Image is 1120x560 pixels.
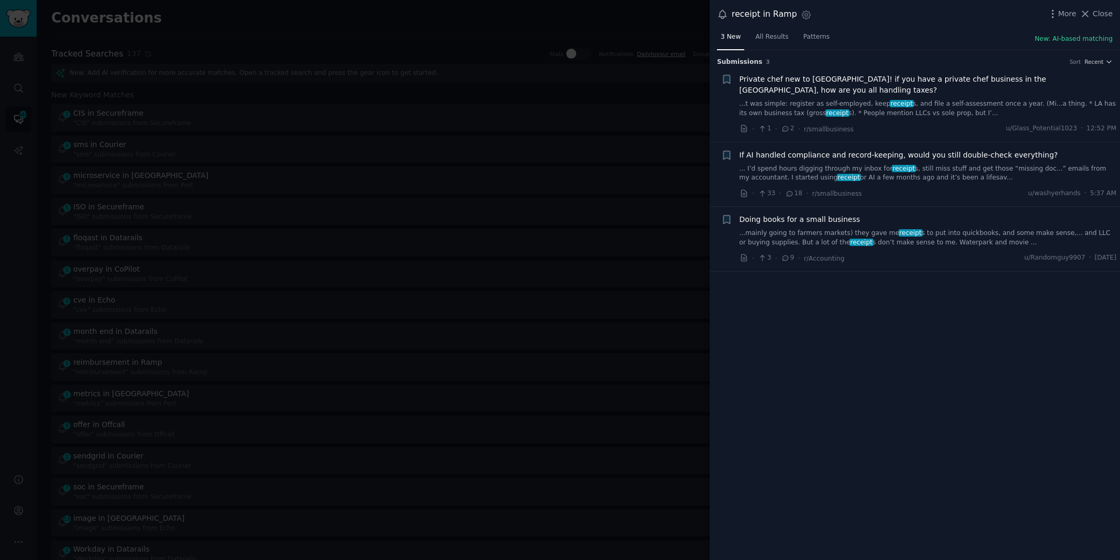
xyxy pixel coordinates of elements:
span: 12:52 PM [1087,124,1116,133]
a: All Results [752,29,792,50]
span: 3 [758,253,771,263]
span: · [752,188,754,199]
a: If AI handled compliance and record-keeping, would you still double-check everything? [740,150,1058,161]
span: · [752,124,754,135]
span: receipt [890,100,914,107]
span: u/washyerhands [1028,189,1080,198]
span: r/smallbusiness [804,126,854,133]
div: Sort [1070,58,1081,65]
span: receipt [899,229,923,237]
span: [DATE] [1095,253,1116,263]
span: Submission s [717,58,763,67]
span: All Results [755,32,788,42]
span: r/smallbusiness [812,190,862,197]
span: Recent [1084,58,1103,65]
a: Patterns [800,29,833,50]
button: More [1047,8,1077,19]
span: 18 [785,189,802,198]
span: 33 [758,189,775,198]
span: · [1081,124,1083,133]
span: · [1089,253,1091,263]
span: · [806,188,808,199]
span: · [1084,189,1087,198]
button: Recent [1084,58,1113,65]
span: receipt [825,109,849,117]
span: · [798,124,800,135]
span: · [775,124,777,135]
span: u/Glass_Potential1023 [1006,124,1077,133]
a: ... I’d spend hours digging through my inbox forreceipts, still miss stuff and get those “missing... [740,164,1117,183]
span: · [775,253,777,264]
a: ...t was simple: register as self-employed, keepreceipts, and file a self-assessment once a year.... [740,99,1117,118]
span: u/Randomguy9907 [1024,253,1085,263]
span: receipt [892,165,916,172]
a: Private chef new to [GEOGRAPHIC_DATA]! if you have a private chef business in the [GEOGRAPHIC_DAT... [740,74,1117,96]
span: 1 [758,124,771,133]
span: Patterns [803,32,830,42]
span: 3 [766,59,770,65]
span: 5:37 AM [1090,189,1116,198]
span: 2 [781,124,794,133]
span: · [779,188,781,199]
button: New: AI-based matching [1035,35,1113,44]
span: r/Accounting [804,255,845,262]
span: receipt [849,239,873,246]
a: 3 New [717,29,744,50]
button: Close [1080,8,1113,19]
span: 3 New [721,32,741,42]
span: receipt [837,174,861,181]
a: Doing books for a small business [740,214,860,225]
a: ...mainly going to farmers markets) they gave mereceipts to put into quickbooks, and some make se... [740,229,1117,247]
span: More [1058,8,1077,19]
span: 9 [781,253,794,263]
div: receipt in Ramp [732,8,797,21]
span: · [752,253,754,264]
span: Close [1093,8,1113,19]
span: · [798,253,800,264]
